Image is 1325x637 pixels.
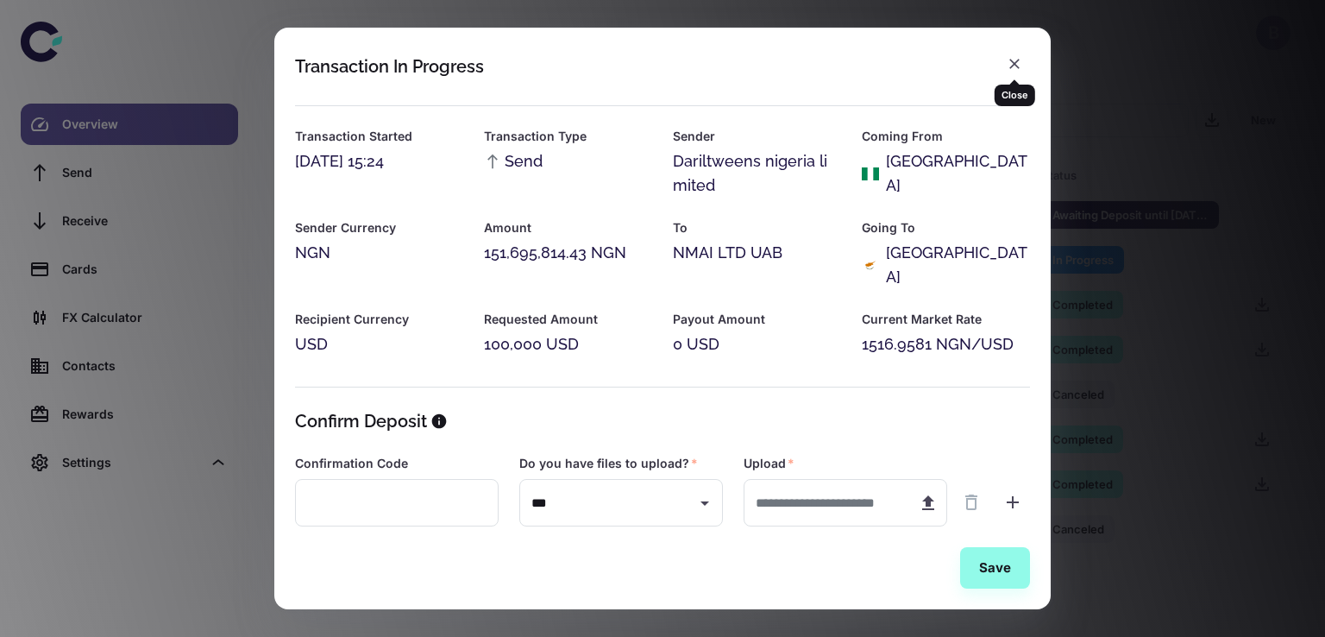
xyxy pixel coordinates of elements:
h6: Sender [673,127,841,146]
h6: To [673,218,841,237]
label: Upload [744,455,794,472]
span: Send [484,149,543,173]
label: Confirmation Code [295,455,408,472]
div: Dariltweens nigeria limited [673,149,841,198]
div: NGN [295,241,463,265]
div: 100,000 USD [484,332,652,356]
label: Do you have files to upload? [519,455,698,472]
div: Close [995,85,1035,106]
h6: Current Market Rate [862,310,1030,329]
div: Transaction In Progress [295,56,484,77]
div: 1516.9581 NGN/USD [862,332,1030,356]
button: Open [693,491,717,515]
div: [GEOGRAPHIC_DATA] [886,149,1030,198]
div: NMAI LTD UAB [673,241,841,265]
div: [GEOGRAPHIC_DATA] [886,241,1030,289]
h6: Coming From [862,127,1030,146]
h6: Sender Currency [295,218,463,237]
h5: Confirm Deposit [295,408,427,434]
button: Save [960,547,1030,589]
h6: Recipient Currency [295,310,463,329]
h6: Requested Amount [484,310,652,329]
h6: Transaction Started [295,127,463,146]
h6: Amount [484,218,652,237]
h6: Transaction Type [484,127,652,146]
div: 151,695,814.43 NGN [484,241,652,265]
div: USD [295,332,463,356]
h6: Going To [862,218,1030,237]
h6: Payout Amount [673,310,841,329]
div: [DATE] 15:24 [295,149,463,173]
div: 0 USD [673,332,841,356]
